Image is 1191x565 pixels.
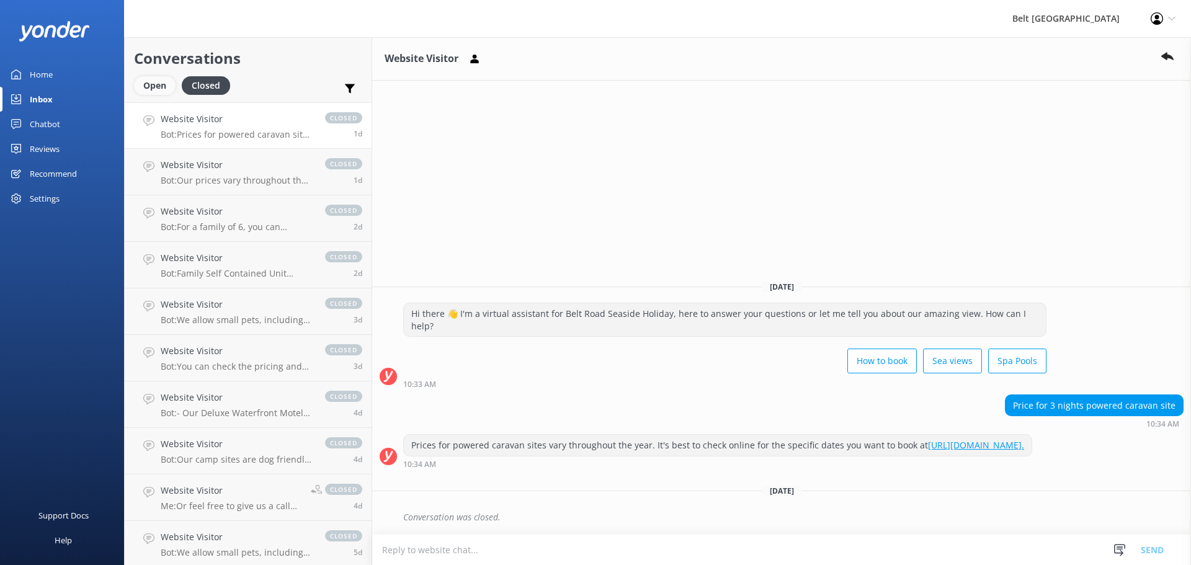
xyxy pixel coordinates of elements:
span: Sep 21 2025 06:54am (UTC +12:00) Pacific/Auckland [354,407,362,418]
span: Sep 19 2025 06:28pm (UTC +12:00) Pacific/Auckland [354,547,362,558]
a: Website VisitorBot:- Our Deluxe Waterfront Motel Units can sleep a maximum of 3 people per unit, ... [125,381,372,428]
a: [URL][DOMAIN_NAME]. [928,439,1024,451]
span: Sep 20 2025 03:35pm (UTC +12:00) Pacific/Auckland [354,500,362,511]
h4: Website Visitor [161,437,313,451]
div: Conversation was closed. [403,507,1184,528]
a: Website VisitorBot:Prices for powered caravan sites vary throughout the year. It's best to check ... [125,102,372,149]
div: Closed [182,76,230,95]
a: Website VisitorBot:Family Self Contained Unit prices vary throughout the year. It's best to check... [125,242,372,288]
span: Sep 24 2025 10:34am (UTC +12:00) Pacific/Auckland [354,128,362,139]
a: Website VisitorBot:For a family of 6, you can consider booking a 1 Bedroom Self Contained Unit, w... [125,195,372,242]
p: Bot: You can check the pricing and availability for our campsites online at [URL][DOMAIN_NAME]. [161,361,313,372]
span: Sep 23 2025 10:18pm (UTC +12:00) Pacific/Auckland [354,175,362,185]
button: Sea views [923,349,982,373]
span: Sep 21 2025 06:40am (UTC +12:00) Pacific/Auckland [354,454,362,465]
h2: Conversations [134,47,362,70]
a: Open [134,78,182,92]
span: closed [325,205,362,216]
a: Website VisitorBot:Our camp sites are dog friendly most of the year. You can view our pet policy ... [125,428,372,474]
h4: Website Visitor [161,344,313,358]
div: Chatbot [30,112,60,136]
span: Sep 21 2025 05:25pm (UTC +12:00) Pacific/Auckland [354,314,362,325]
div: Sep 24 2025 10:34am (UTC +12:00) Pacific/Auckland [1005,419,1184,428]
h4: Website Visitor [161,112,313,126]
h4: Website Visitor [161,205,313,218]
div: Recommend [30,161,77,186]
strong: 10:34 AM [403,461,436,468]
span: [DATE] [762,282,801,292]
p: Bot: Our prices vary throughout the year, so it’s best to check online for the date you want to b... [161,175,313,186]
h4: Website Visitor [161,391,313,404]
p: Bot: - Our Deluxe Waterfront Motel Units can sleep a maximum of 3 people per unit, and one of the... [161,407,313,419]
p: Bot: We allow small pets, including dogs, in caravans and camper-vans only, by prior arrangement ... [161,314,313,326]
h4: Website Visitor [161,530,313,544]
div: Hi there 👋 I'm a virtual assistant for Belt Road Seaside Holiday, here to answer your questions o... [404,303,1046,336]
h4: Website Visitor [161,251,313,265]
a: Website VisitorMe:Or feel free to give us a call free phone [PHONE_NUMBER]closed4d [125,474,372,521]
div: Settings [30,186,60,211]
button: Spa Pools [988,349,1046,373]
span: closed [325,112,362,123]
p: Bot: Prices for powered caravan sites vary throughout the year. It's best to check online for the... [161,129,313,140]
strong: 10:34 AM [1146,420,1179,428]
span: Sep 22 2025 11:06pm (UTC +12:00) Pacific/Auckland [354,268,362,278]
div: Open [134,76,176,95]
span: closed [325,298,362,309]
div: 2025-09-24T23:26:43.574 [380,507,1184,528]
div: Sep 24 2025 10:33am (UTC +12:00) Pacific/Auckland [403,380,1046,388]
h3: Website Visitor [385,51,458,67]
p: Bot: Family Self Contained Unit prices vary throughout the year. It's best to check online for th... [161,268,313,279]
p: Bot: We allow small pets, including dogs, in caravans and camper-vans only, by prior arrangement ... [161,547,313,558]
a: Closed [182,78,236,92]
span: [DATE] [762,486,801,496]
h4: Website Visitor [161,484,301,497]
div: Price for 3 nights powered caravan site [1006,395,1183,416]
span: Sep 23 2025 10:59am (UTC +12:00) Pacific/Auckland [354,221,362,232]
strong: 10:33 AM [403,381,436,388]
span: closed [325,344,362,355]
p: Me: Or feel free to give us a call free phone [PHONE_NUMBER] [161,500,301,512]
p: Bot: Our camp sites are dog friendly most of the year. You can view our pet policy at [URL][DOMAI... [161,454,313,465]
div: Help [55,528,72,553]
a: Website VisitorBot:You can check the pricing and availability for our campsites online at [URL][D... [125,335,372,381]
span: closed [325,251,362,262]
span: closed [325,484,362,495]
h4: Website Visitor [161,158,313,172]
div: Reviews [30,136,60,161]
button: How to book [847,349,917,373]
span: closed [325,530,362,541]
span: closed [325,158,362,169]
div: Support Docs [38,503,89,528]
a: Website VisitorBot:We allow small pets, including dogs, in caravans and camper-vans only, by prio... [125,288,372,335]
span: Sep 21 2025 03:45pm (UTC +12:00) Pacific/Auckland [354,361,362,371]
a: Website VisitorBot:Our prices vary throughout the year, so it’s best to check online for the date... [125,149,372,195]
div: Prices for powered caravan sites vary throughout the year. It's best to check online for the spec... [404,435,1032,456]
span: closed [325,391,362,402]
img: yonder-white-logo.png [19,21,90,42]
p: Bot: For a family of 6, you can consider booking a 1 Bedroom Self Contained Unit, which can sleep... [161,221,313,233]
div: Home [30,62,53,87]
h4: Website Visitor [161,298,313,311]
span: closed [325,437,362,448]
div: Sep 24 2025 10:34am (UTC +12:00) Pacific/Auckland [403,460,1032,468]
div: Inbox [30,87,53,112]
